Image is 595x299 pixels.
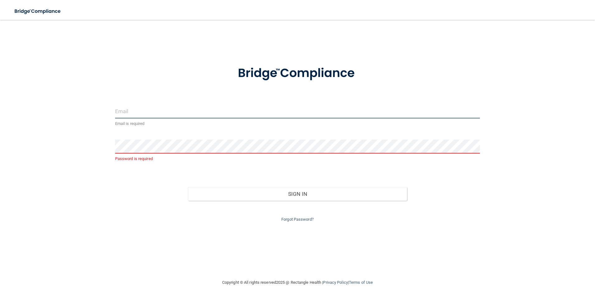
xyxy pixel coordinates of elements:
img: bridge_compliance_login_screen.278c3ca4.svg [225,57,370,90]
p: Password is required [115,155,480,163]
a: Privacy Policy [323,280,348,285]
iframe: Drift Widget Chat Controller [487,255,588,280]
img: bridge_compliance_login_screen.278c3ca4.svg [9,5,67,18]
input: Email [115,104,480,118]
button: Sign In [188,187,407,201]
div: Copyright © All rights reserved 2025 @ Rectangle Health | | [184,273,411,292]
p: Email is required [115,120,480,127]
a: Forgot Password? [281,217,314,222]
a: Terms of Use [349,280,373,285]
